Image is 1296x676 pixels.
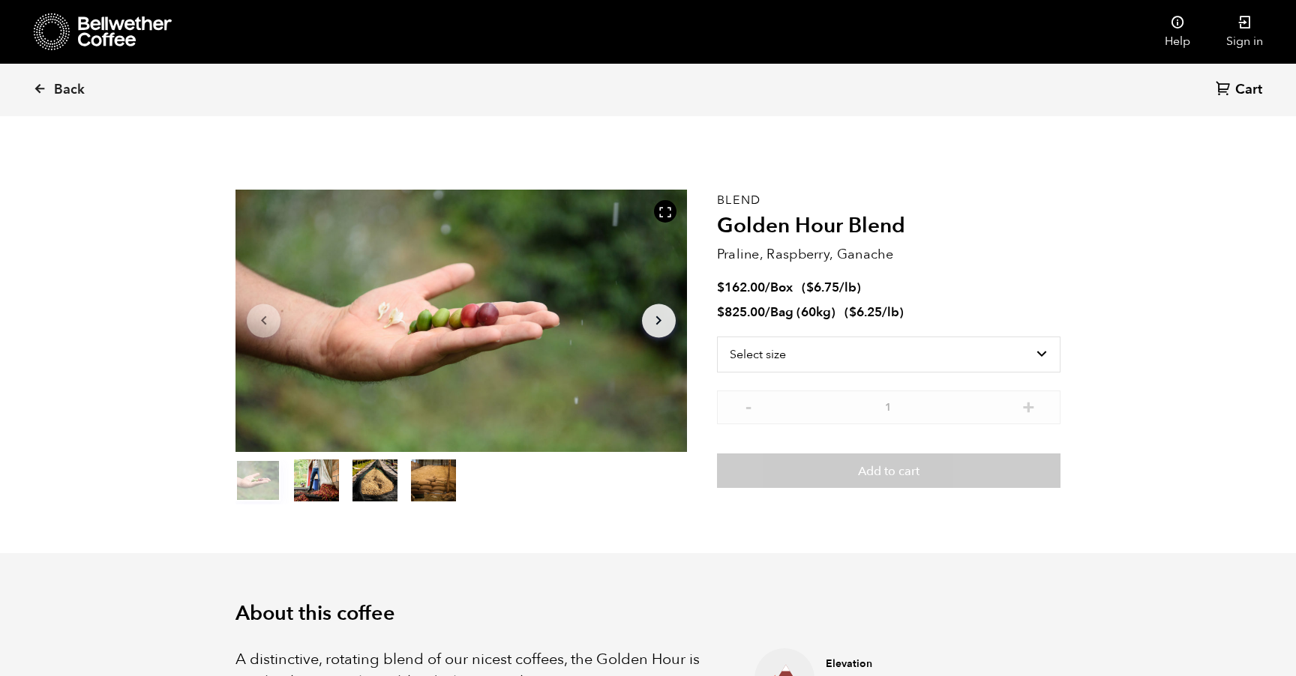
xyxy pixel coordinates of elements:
[765,304,770,321] span: /
[806,279,839,296] bdi: 6.75
[717,214,1060,239] h2: Golden Hour Blend
[235,602,1060,626] h2: About this coffee
[844,304,904,321] span: ( )
[717,453,1060,488] button: Add to cart
[806,279,814,296] span: $
[770,279,793,296] span: Box
[765,279,770,296] span: /
[849,304,856,321] span: $
[739,398,758,413] button: -
[770,304,835,321] span: Bag (60kg)
[717,279,765,296] bdi: 162.00
[1216,80,1266,100] a: Cart
[839,279,856,296] span: /lb
[826,657,1037,672] h4: Elevation
[1235,81,1262,99] span: Cart
[1019,398,1038,413] button: +
[717,304,724,321] span: $
[54,81,85,99] span: Back
[717,244,1060,265] p: Praline, Raspberry, Ganache
[717,304,765,321] bdi: 825.00
[717,279,724,296] span: $
[802,279,861,296] span: ( )
[882,304,899,321] span: /lb
[849,304,882,321] bdi: 6.25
